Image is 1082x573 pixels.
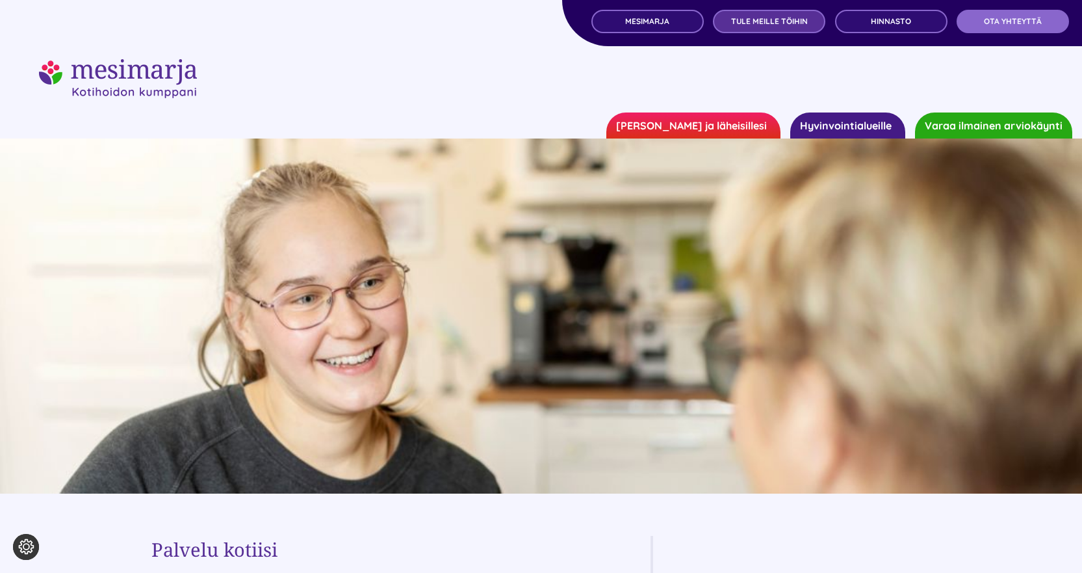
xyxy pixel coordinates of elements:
[790,113,905,139] a: Hyvinvointialueille
[625,17,669,26] span: MESIMARJA
[731,17,808,26] span: TULE MEILLE TÖIHIN
[984,17,1042,26] span: OTA YHTEYTTÄ
[39,57,197,73] a: mesimarjasi
[835,10,947,33] a: Hinnasto
[39,59,197,98] img: Mesimarjasi Kotihoidon kumppani
[957,10,1069,33] a: OTA YHTEYTTÄ
[591,10,704,33] a: MESIMARJA
[871,17,911,26] span: Hinnasto
[606,113,780,139] a: [PERSON_NAME] ja läheisillesi
[915,113,1072,139] a: Varaa ilmainen arviokäynti
[13,534,39,560] button: Evästeasetukset
[713,10,825,33] a: TULE MEILLE TÖIHIN
[151,537,573,562] p: Palvelu kotiisi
